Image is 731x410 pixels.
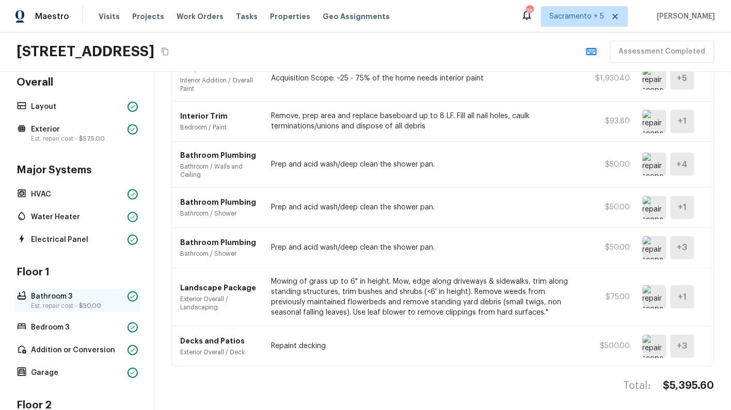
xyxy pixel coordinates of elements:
h4: Overall [14,76,140,91]
span: Projects [132,11,164,22]
p: Garage [31,368,123,378]
p: Addition or Conversion [31,345,123,355]
img: repair scope asset [643,110,666,133]
h5: + 1 [678,116,687,127]
h4: Floor 1 [14,266,140,281]
p: $93.80 [584,116,630,126]
h5: + 1 [678,291,687,303]
p: Est. repair cost - [31,135,123,143]
p: Bedroom 3 [31,322,123,333]
span: Properties [270,11,310,22]
h4: Major Systems [14,163,140,179]
p: HVAC [31,189,123,200]
span: $50.00 [79,303,101,309]
p: Bathroom Plumbing [180,197,259,207]
p: Bathroom / Walls and Ceiling [180,162,259,179]
img: repair scope asset [643,196,666,219]
p: $50.00 [584,242,630,253]
p: Electrical Panel [31,235,123,245]
p: Exterior Overall / Landscaping [180,295,259,311]
span: Tasks [236,13,258,20]
div: 76 [526,6,533,17]
button: Copy Address [158,45,172,58]
p: $500.00 [584,341,630,351]
span: Maestro [35,11,69,22]
p: Est. repair cost - [31,302,123,310]
p: Prep and acid wash/deep clean the shower pan. [272,202,571,212]
p: Water Heater [31,212,123,222]
span: Geo Assignments [323,11,390,22]
p: Bedroom / Paint [180,123,259,132]
h5: + 5 [677,73,688,84]
p: Exterior Overall / Deck [180,348,259,356]
span: $575.00 [79,136,105,142]
img: repair scope asset [643,67,666,90]
p: Landscape Package [180,283,259,293]
p: Exterior [31,124,123,135]
h4: Total: [624,379,651,392]
img: repair scope asset [643,285,666,308]
p: $75.00 [584,292,630,302]
h5: + 1 [678,202,687,213]
img: repair scope asset [643,153,666,176]
p: Acquisition Scope: ~25 - 75% of the home needs interior paint [272,73,571,84]
h4: $5,395.60 [663,379,714,392]
h5: + 4 [677,159,688,170]
img: repair scope asset [643,335,666,358]
p: Bathroom Plumbing [180,150,259,160]
p: Bathroom / Shower [180,209,259,218]
p: Bathroom 3 [31,291,123,302]
h5: + 3 [677,242,688,253]
h5: + 3 [677,340,688,352]
span: Work Orders [177,11,224,22]
p: Remove, prep area and replace baseboard up to 8 LF. Fill all nail holes, caulk terminations/union... [272,111,571,132]
p: Layout [31,102,123,112]
p: Prep and acid wash/deep clean the shower pan. [272,242,571,253]
p: Prep and acid wash/deep clean the shower pan. [272,159,571,170]
span: Visits [99,11,120,22]
p: $1,930.40 [584,73,630,84]
span: [PERSON_NAME] [653,11,716,22]
span: Sacramento + 5 [550,11,605,22]
p: Mowing of grass up to 6" in height. Mow, edge along driveways & sidewalks, trim along standing st... [272,276,571,318]
h2: [STREET_ADDRESS] [17,42,154,61]
p: Interior Addition / Overall Paint [180,76,259,93]
p: Decks and Patios [180,336,259,346]
p: Interior Trim [180,111,259,121]
p: Repaint decking [272,341,571,351]
p: Bathroom / Shower [180,250,259,258]
p: Bathroom Plumbing [180,237,259,248]
p: $50.00 [584,159,630,170]
img: repair scope asset [643,236,666,259]
p: $50.00 [584,202,630,212]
